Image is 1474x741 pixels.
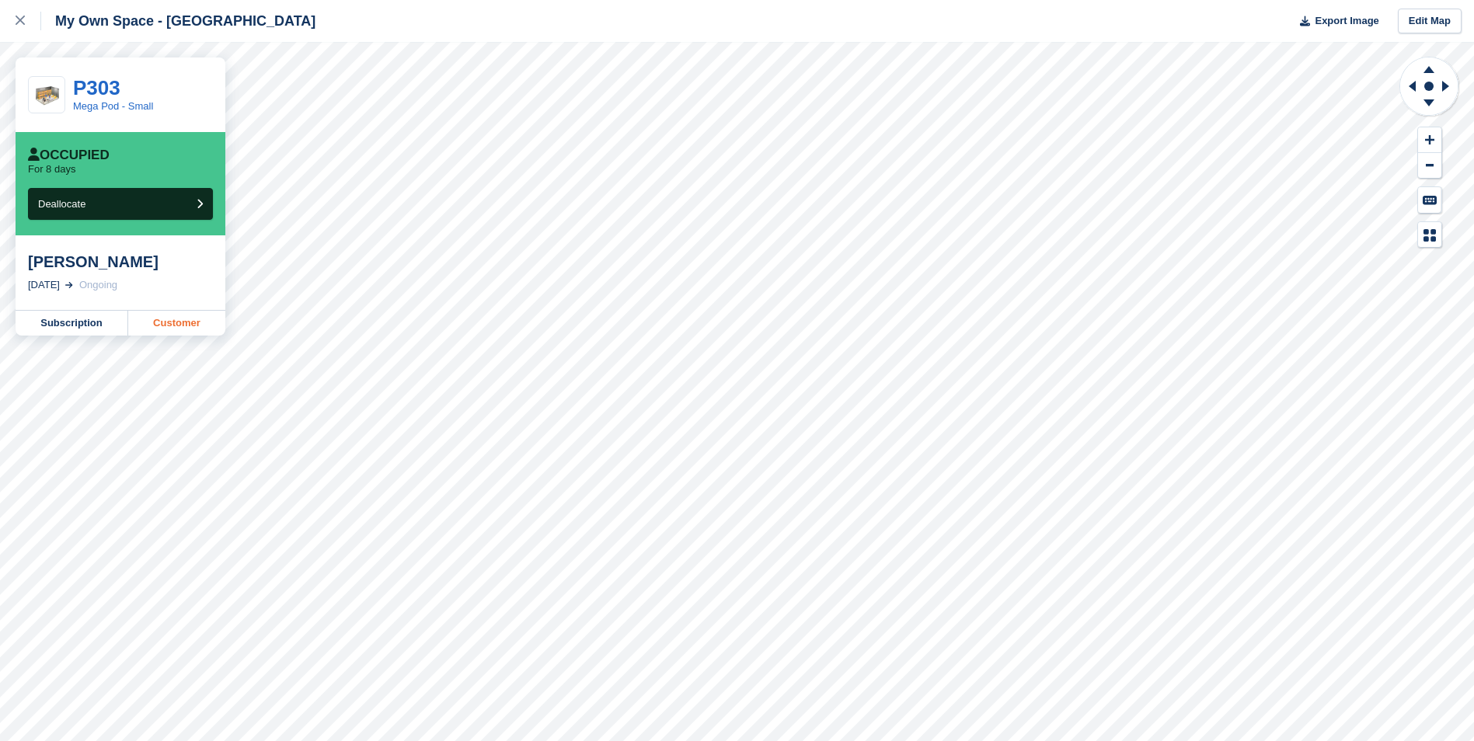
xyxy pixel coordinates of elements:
a: Customer [128,311,225,336]
span: Deallocate [38,198,85,210]
button: Keyboard Shortcuts [1418,187,1441,213]
img: medium%20storage.png [29,77,64,113]
button: Zoom In [1418,127,1441,153]
a: Edit Map [1398,9,1462,34]
div: Occupied [28,148,110,163]
div: [DATE] [28,277,60,293]
a: Subscription [16,311,128,336]
div: [PERSON_NAME] [28,252,213,271]
button: Deallocate [28,188,213,220]
a: P303 [73,76,120,99]
button: Zoom Out [1418,153,1441,179]
button: Export Image [1291,9,1379,34]
img: arrow-right-light-icn-cde0832a797a2874e46488d9cf13f60e5c3a73dbe684e267c42b8395dfbc2abf.svg [65,282,73,288]
a: Mega Pod - Small [73,100,153,112]
p: For 8 days [28,163,75,176]
span: Export Image [1315,13,1378,29]
div: Ongoing [79,277,117,293]
div: My Own Space - [GEOGRAPHIC_DATA] [41,12,315,30]
button: Map Legend [1418,222,1441,248]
